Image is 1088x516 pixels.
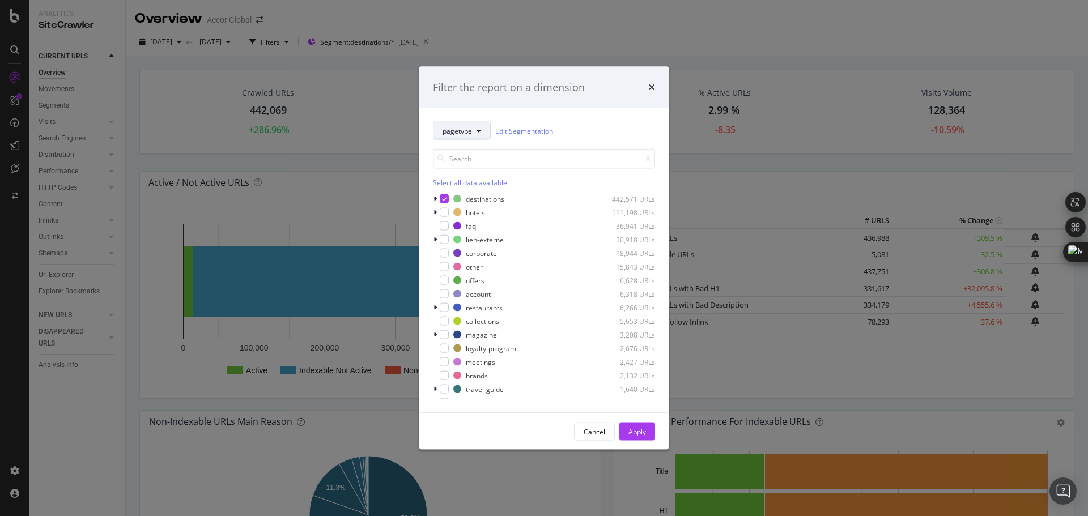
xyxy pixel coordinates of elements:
[433,80,585,95] div: Filter the report on a dimension
[466,384,504,394] div: travel-guide
[466,343,516,353] div: loyalty-program
[433,122,491,140] button: pagetype
[466,302,503,312] div: restaurants
[600,194,655,203] div: 442,571 URLs
[466,248,497,258] div: corporate
[628,427,646,436] div: Apply
[600,398,655,407] div: 1,467 URLs
[600,221,655,231] div: 36,941 URLs
[584,427,605,436] div: Cancel
[600,384,655,394] div: 1,640 URLs
[443,126,472,135] span: pagetype
[574,423,615,441] button: Cancel
[466,194,504,203] div: destinations
[600,357,655,366] div: 2,427 URLs
[466,234,504,244] div: lien-externe
[600,234,655,244] div: 20,918 URLs
[600,343,655,353] div: 2,676 URLs
[495,125,553,137] a: Edit Segmentation
[466,221,476,231] div: faq
[600,330,655,339] div: 3,208 URLs
[600,316,655,326] div: 5,653 URLs
[466,330,497,339] div: magazine
[600,275,655,285] div: 6,628 URLs
[466,398,492,407] div: editorial
[1049,477,1077,505] div: Open Intercom Messenger
[600,262,655,271] div: 15,843 URLs
[600,289,655,298] div: 6,318 URLs
[466,357,495,366] div: meetings
[600,370,655,380] div: 2,132 URLs
[648,80,655,95] div: times
[433,149,655,169] input: Search
[600,207,655,217] div: 111,198 URLs
[419,66,669,450] div: modal
[466,275,484,285] div: offers
[433,178,655,187] div: Select all data available
[600,302,655,312] div: 6,266 URLs
[600,248,655,258] div: 18,944 URLs
[466,316,499,326] div: collections
[466,289,491,298] div: account
[619,423,655,441] button: Apply
[466,262,483,271] div: other
[466,207,485,217] div: hotels
[466,370,488,380] div: brands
